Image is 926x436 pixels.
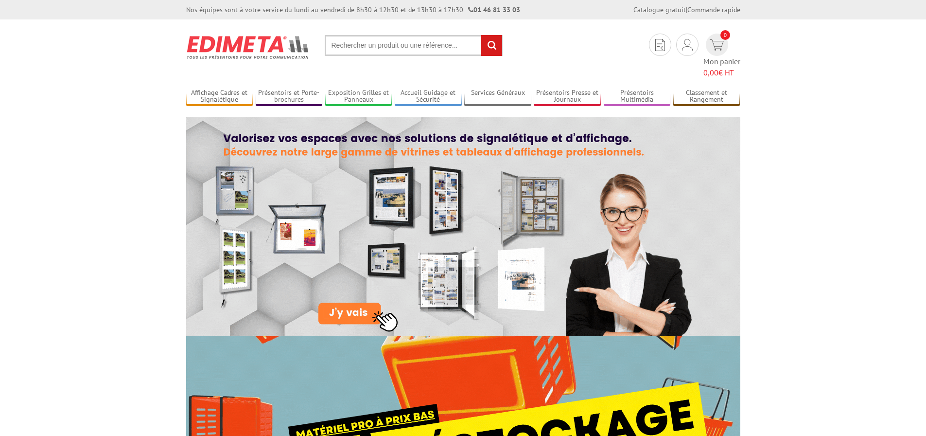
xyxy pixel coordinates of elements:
a: Affichage Cadres et Signalétique [186,89,253,105]
img: devis rapide [710,39,724,51]
input: rechercher [481,35,502,56]
a: Présentoirs Presse et Journaux [534,89,601,105]
a: Classement et Rangement [673,89,740,105]
img: Présentoir, panneau, stand - Edimeta - PLV, affichage, mobilier bureau, entreprise [186,29,310,65]
div: | [633,5,740,15]
a: Services Généraux [464,89,531,105]
img: devis rapide [682,39,693,51]
span: € HT [703,67,740,78]
a: Exposition Grilles et Panneaux [325,89,392,105]
a: devis rapide 0 Mon panier 0,00€ HT [703,34,740,78]
a: Présentoirs Multimédia [604,89,671,105]
span: 0 [720,30,730,40]
a: Commande rapide [687,5,740,14]
img: devis rapide [655,39,665,51]
a: Présentoirs et Porte-brochures [256,89,323,105]
a: Accueil Guidage et Sécurité [395,89,462,105]
a: Catalogue gratuit [633,5,686,14]
input: Rechercher un produit ou une référence... [325,35,503,56]
span: 0,00 [703,68,718,77]
span: Mon panier [703,56,740,78]
strong: 01 46 81 33 03 [468,5,520,14]
div: Nos équipes sont à votre service du lundi au vendredi de 8h30 à 12h30 et de 13h30 à 17h30 [186,5,520,15]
